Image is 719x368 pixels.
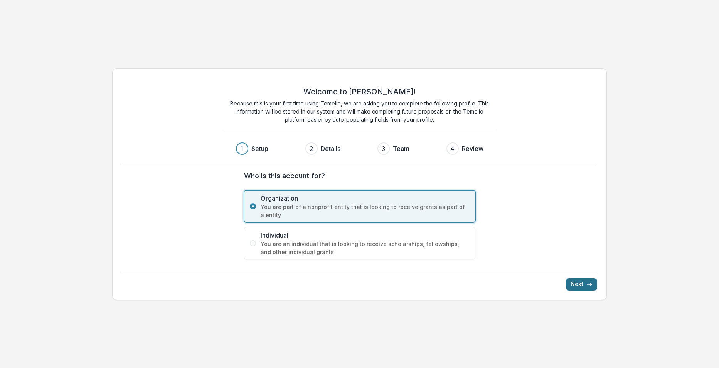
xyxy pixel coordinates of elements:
[382,144,385,153] div: 3
[310,144,313,153] div: 2
[393,144,409,153] h3: Team
[244,171,471,181] label: Who is this account for?
[261,231,470,240] span: Individual
[261,203,470,219] span: You are part of a nonprofit entity that is looking to receive grants as part of a entity
[241,144,243,153] div: 1
[303,87,416,96] h2: Welcome to [PERSON_NAME]!
[261,240,470,256] span: You are an individual that is looking to receive scholarships, fellowships, and other individual ...
[261,194,470,203] span: Organization
[251,144,268,153] h3: Setup
[566,278,597,291] button: Next
[225,99,495,124] p: Because this is your first time using Temelio, we are asking you to complete the following profil...
[236,142,483,155] div: Progress
[450,144,455,153] div: 4
[321,144,340,153] h3: Details
[462,144,483,153] h3: Review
